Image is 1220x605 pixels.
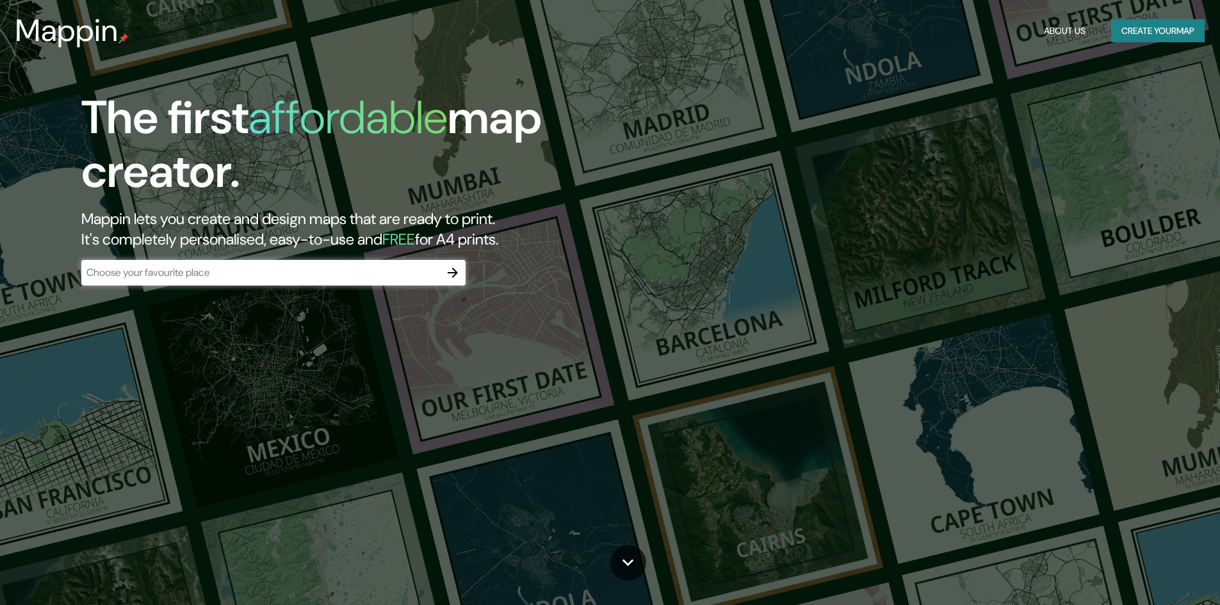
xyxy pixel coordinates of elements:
h1: affordable [248,88,448,147]
h2: Mappin lets you create and design maps that are ready to print. It's completely personalised, eas... [81,209,692,250]
input: Choose your favourite place [81,265,440,280]
button: Create yourmap [1111,19,1205,43]
h5: FREE [382,229,415,249]
iframe: Help widget launcher [1106,555,1206,591]
h3: Mappin [15,13,118,49]
img: mappin-pin [118,33,129,44]
h1: The first map creator. [81,91,692,209]
button: About Us [1039,19,1091,43]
